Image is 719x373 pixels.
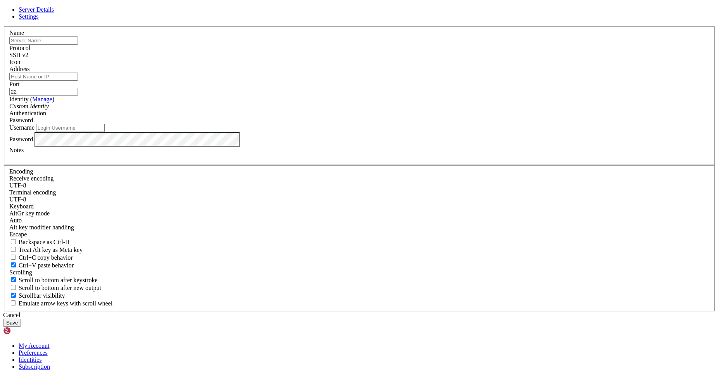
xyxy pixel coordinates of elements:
[9,269,32,276] label: Scrolling
[36,124,105,132] input: Login Username
[9,52,28,58] span: SSH v2
[19,349,48,356] a: Preferences
[9,262,74,269] label: Ctrl+V pastes if true, sends ^V to host if false. Ctrl+Shift+V sends ^V to host if true, pastes i...
[9,239,70,245] label: If true, the backspace should send BS ('\x08', aka ^H). Otherwise the backspace key should send '...
[30,96,54,102] span: ( )
[9,182,710,189] div: UTF-8
[19,254,73,261] span: Ctrl+C copy behavior
[9,196,710,203] div: UTF-8
[19,300,112,307] span: Emulate arrow keys with scroll wheel
[9,246,83,253] label: Whether the Alt key acts as a Meta key or as a distinct Alt key.
[9,292,65,299] label: The vertical scrollbar mode.
[9,52,710,59] div: SSH v2
[9,210,50,217] label: Set the expected encoding for data received from the host. If the encodings do not match, visual ...
[9,45,30,51] label: Protocol
[9,254,73,261] label: Ctrl-C copies if true, send ^C to host if false. Ctrl-Shift-C sends ^C to host if true, copies if...
[9,59,20,65] label: Icon
[11,247,16,252] input: Treat Alt key as Meta key
[9,189,56,196] label: The default terminal encoding. ISO-2022 enables character map translations (like graphics maps). ...
[9,196,26,203] span: UTF-8
[19,262,74,269] span: Ctrl+V paste behavior
[9,117,710,124] div: Password
[11,239,16,244] input: Backspace as Ctrl-H
[9,147,24,153] label: Notes
[11,277,16,282] input: Scroll to bottom after keystroke
[9,103,49,109] i: Custom Identity
[9,217,710,224] div: Auto
[9,277,98,283] label: Whether to scroll to the bottom on any keystroke.
[9,231,27,238] span: Escape
[32,96,52,102] a: Manage
[19,363,50,370] a: Subscription
[19,292,65,299] span: Scrollbar visibility
[9,217,22,224] span: Auto
[19,239,70,245] span: Backspace as Ctrl-H
[9,175,54,182] label: Set the expected encoding for data received from the host. If the encodings do not match, visual ...
[19,356,42,363] a: Identities
[9,81,20,87] label: Port
[11,285,16,290] input: Scroll to bottom after new output
[11,293,16,298] input: Scrollbar visibility
[9,117,33,123] span: Password
[9,96,54,102] label: Identity
[19,246,83,253] span: Treat Alt key as Meta key
[9,203,34,210] label: Keyboard
[9,285,101,291] label: Scroll to bottom after new output.
[9,224,74,231] label: Controls how the Alt key is handled. Escape: Send an ESC prefix. 8-Bit: Add 128 to the typed char...
[19,13,39,20] a: Settings
[19,277,98,283] span: Scroll to bottom after keystroke
[9,36,78,45] input: Server Name
[9,110,46,116] label: Authentication
[9,124,35,131] label: Username
[9,103,710,110] div: Custom Identity
[9,168,33,175] label: Encoding
[9,88,78,96] input: Port Number
[11,262,16,267] input: Ctrl+V paste behavior
[9,135,33,142] label: Password
[11,300,16,305] input: Emulate arrow keys with scroll wheel
[11,255,16,260] input: Ctrl+C copy behavior
[19,342,50,349] a: My Account
[9,73,78,81] input: Host Name or IP
[9,182,26,189] span: UTF-8
[3,319,21,327] button: Save
[19,6,54,13] a: Server Details
[9,231,710,238] div: Escape
[9,300,112,307] label: When using the alternative screen buffer, and DECCKM (Application Cursor Keys) is active, mouse w...
[9,66,29,72] label: Address
[19,285,101,291] span: Scroll to bottom after new output
[3,327,48,335] img: Shellngn
[9,29,24,36] label: Name
[3,312,716,319] div: Cancel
